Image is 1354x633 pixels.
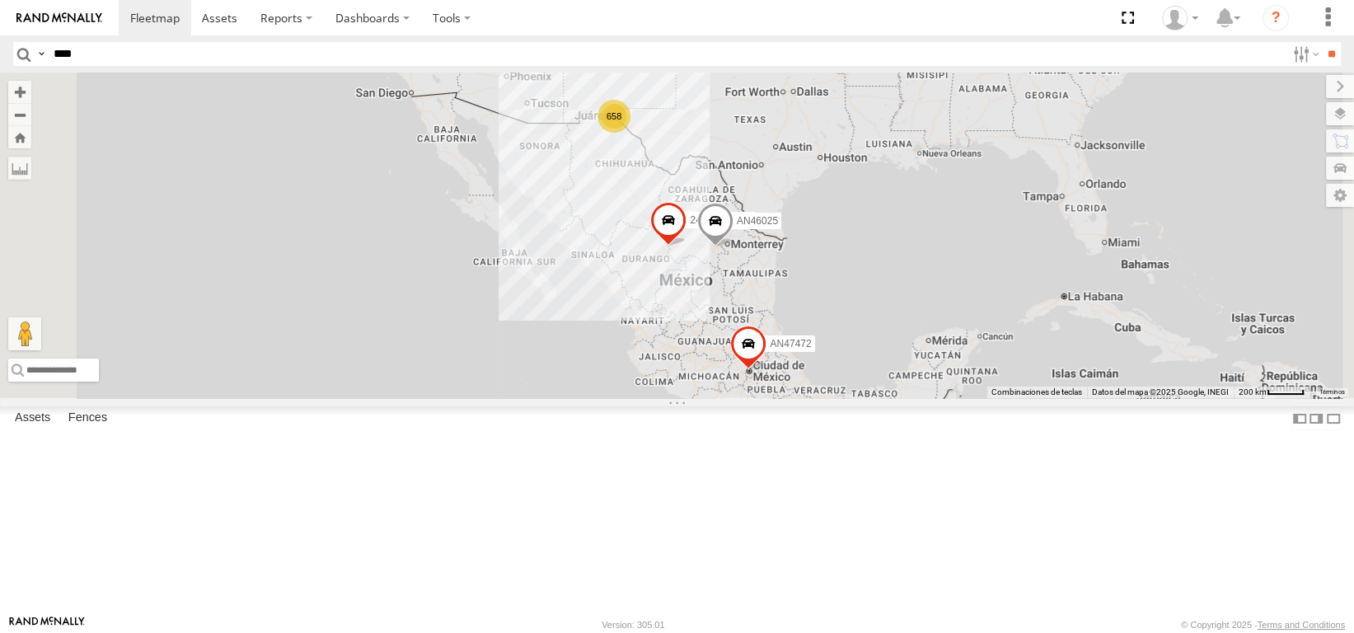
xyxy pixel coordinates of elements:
[1291,406,1308,430] label: Dock Summary Table to the Left
[8,103,31,126] button: Zoom out
[991,387,1082,398] button: Combinaciones de teclas
[1258,620,1345,630] a: Terms and Conditions
[1263,5,1289,31] i: ?
[1092,387,1229,396] span: Datos del mapa ©2025 Google, INEGI
[8,81,31,103] button: Zoom in
[8,157,31,180] label: Measure
[1234,387,1309,398] button: Escala del mapa: 200 km por 42 píxeles
[602,620,664,630] div: Version: 305.01
[1308,406,1324,430] label: Dock Summary Table to the Right
[1239,387,1267,396] span: 200 km
[770,337,811,349] span: AN47472
[9,617,85,633] a: Visit our Website
[1325,406,1342,430] label: Hide Summary Table
[1156,6,1204,30] div: Erick Ramirez
[35,42,48,66] label: Search Query
[1326,184,1354,207] label: Map Settings
[690,214,752,226] span: 247-CAMARA
[8,317,41,350] button: Arrastra al hombrecito al mapa para abrir Street View
[60,407,115,430] label: Fences
[1286,42,1322,66] label: Search Filter Options
[1319,388,1345,395] a: Términos
[16,12,102,24] img: rand-logo.svg
[736,214,777,226] span: AN46025
[7,407,59,430] label: Assets
[8,126,31,148] button: Zoom Home
[1181,620,1345,630] div: © Copyright 2025 -
[597,100,630,133] div: 658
